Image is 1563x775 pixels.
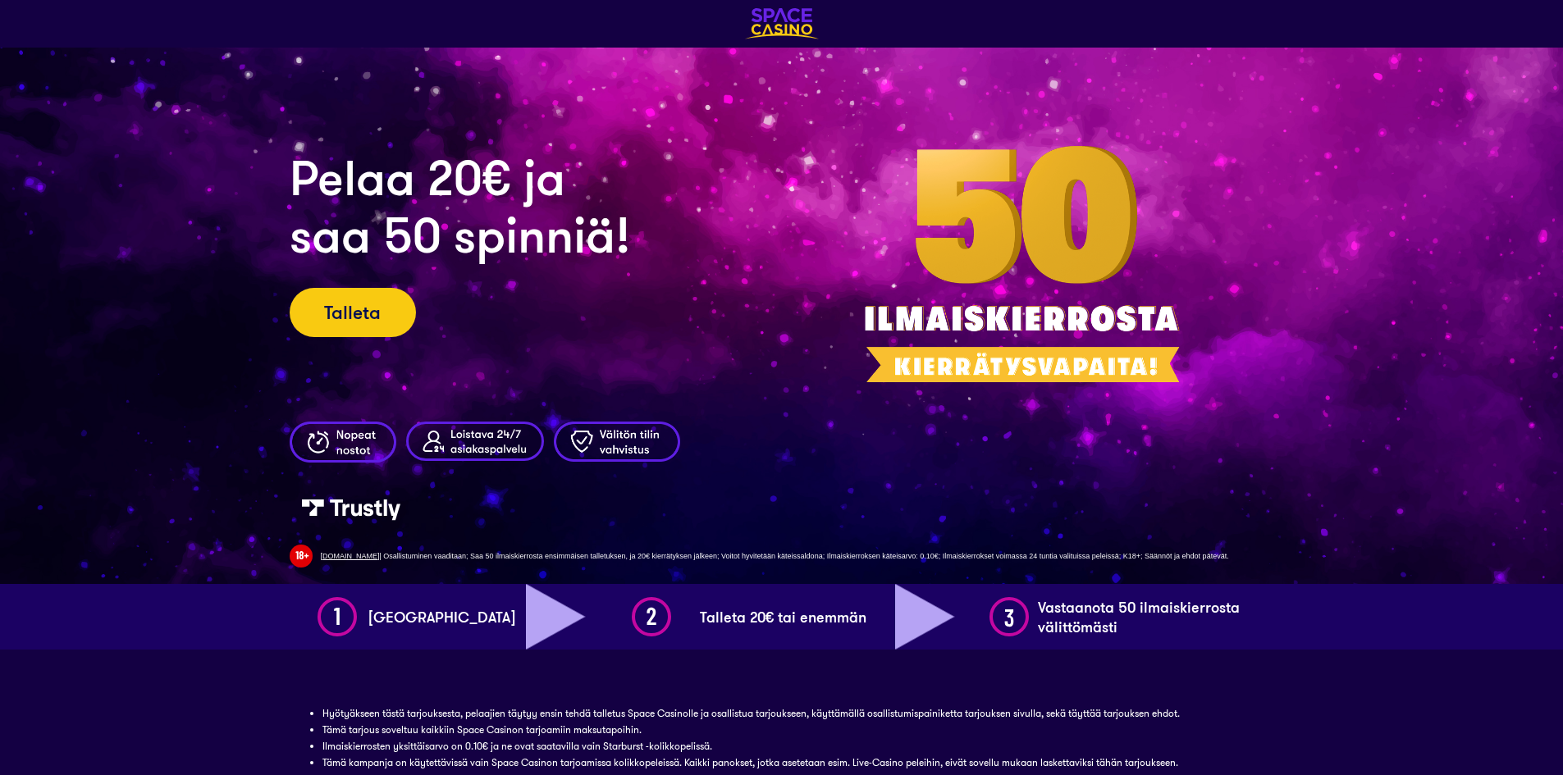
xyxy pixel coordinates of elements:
[692,607,866,627] h1: Talleta 20€ tai enemmän
[313,551,1274,561] div: | Osallistuminen vaaditaan; Saa 50 ilmaiskierrosta ensimmäisen talletuksen, ja 20€ kierrätyksen j...
[290,545,313,568] img: 18 Plus
[322,738,1241,754] li: Ilmaiskierrosten yksittäisarvo on 0.10€ ja ne ovat saatavilla vain Starburst -kolikkopelissä.
[1030,597,1273,636] h1: Vastaanota 50 ilmaiskierrosta välittömästi
[322,705,1241,722] li: Hyötyäkseen tästä tarjouksesta, pelaajien täytyy ensin tehdä talletus Space Casinolle ja osallist...
[321,552,380,560] a: [DOMAIN_NAME]
[322,722,1241,738] li: Tämä tarjous soveltuu kaikkiin Space Casinon tarjoamiin maksutapoihin.
[360,607,515,627] h1: [GEOGRAPHIC_DATA]
[322,754,1241,771] li: Tämä kampanja on käytettävissä vain Space Casinon tarjoamissa kolikkopeleissä. Kaikki panokset, j...
[290,148,864,263] h2: Pelaa 20€ ja saa 50 spinniӓ!
[290,288,416,337] a: Talleta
